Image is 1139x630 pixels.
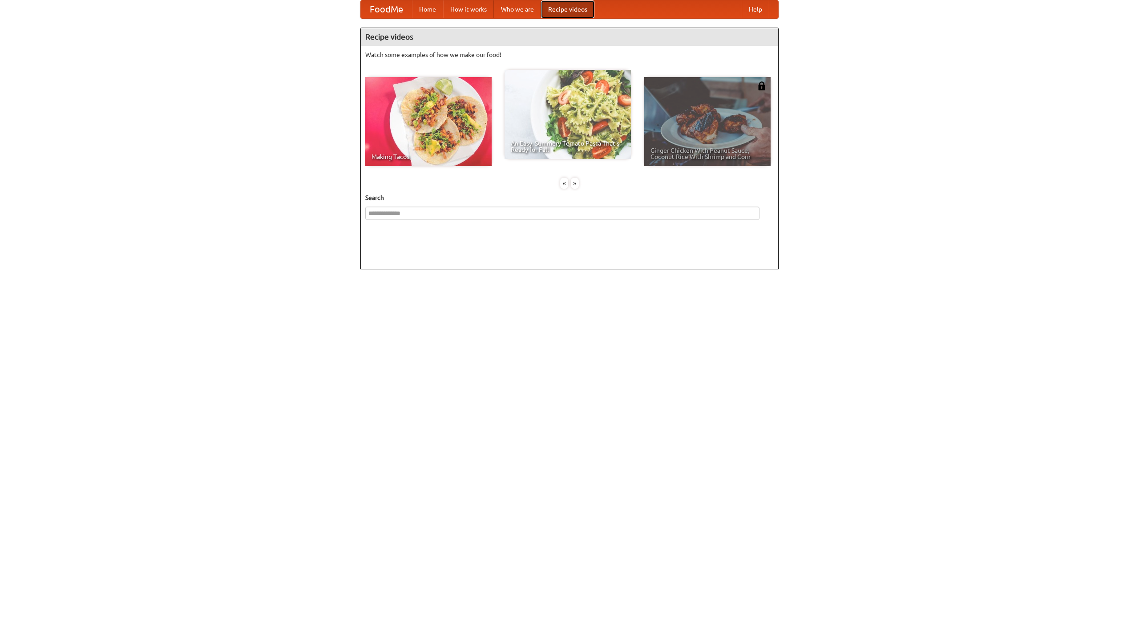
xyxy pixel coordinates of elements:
img: 483408.png [757,81,766,90]
a: Making Tacos [365,77,492,166]
a: Recipe videos [541,0,594,18]
a: Help [742,0,769,18]
h4: Recipe videos [361,28,778,46]
a: How it works [443,0,494,18]
h5: Search [365,193,774,202]
a: Who we are [494,0,541,18]
div: « [560,178,568,189]
a: Home [412,0,443,18]
a: An Easy, Summery Tomato Pasta That's Ready for Fall [505,70,631,159]
span: An Easy, Summery Tomato Pasta That's Ready for Fall [511,140,625,153]
div: » [571,178,579,189]
p: Watch some examples of how we make our food! [365,50,774,59]
span: Making Tacos [372,154,485,160]
a: FoodMe [361,0,412,18]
